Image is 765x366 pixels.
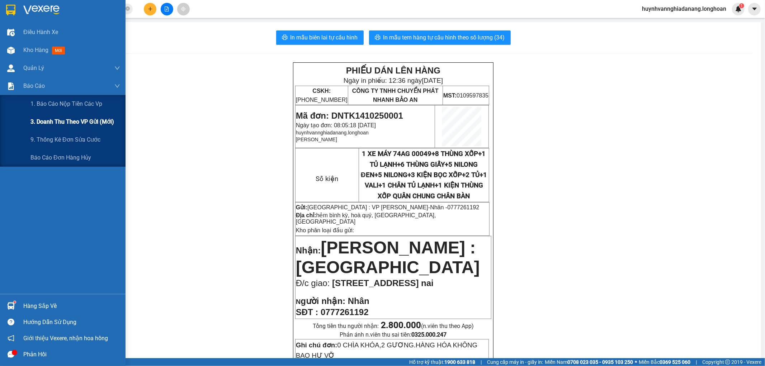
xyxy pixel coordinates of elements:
strong: 0369 525 060 [660,359,690,365]
span: 3. Doanh Thu theo VP Gửi (mới) [30,117,114,126]
strong: 1900 633 818 [444,359,475,365]
span: printer [282,34,288,41]
span: Đ/c giao: [296,278,332,288]
span: [PERSON_NAME] : [GEOGRAPHIC_DATA] [296,238,480,277]
sup: 1 [14,301,16,303]
span: Phản ánh n.viên thu sai tiền: [340,331,447,338]
span: [PHONE_NUMBER] [3,24,55,37]
span: 1 XE MÁY 74AG 00049+8 THÙNG XỐP+1 TỦ LẠNH+6 THÙNG GIẤY+5 NILONG ĐEN+5 NILONG+3 KIỆN BỌC XỐP+2 TỦ+... [361,150,487,200]
span: Ngày in phiếu: 12:36 ngày [344,77,443,84]
img: warehouse-icon [7,65,15,72]
span: | [696,358,697,366]
img: warehouse-icon [7,29,15,36]
span: [STREET_ADDRESS] nai [332,278,434,288]
span: CÔNG TY TNHH CHUYỂN PHÁT NHANH BẢO AN [62,24,132,37]
img: warehouse-icon [7,47,15,54]
span: [DATE] [422,77,443,84]
img: solution-icon [7,82,15,90]
span: Kho phân loại đầu gửi: [296,227,354,233]
span: In mẫu tem hàng tự cấu hình theo số lượng (34) [383,33,505,42]
span: aim [181,6,186,11]
span: copyright [725,360,730,365]
span: close-circle [126,6,130,11]
span: down [114,83,120,89]
strong: CSKH: [312,88,331,94]
span: 9. Thống kê đơn sửa cước [30,135,100,144]
span: In mẫu biên lai tự cấu hình [291,33,358,42]
strong: Gửi: [296,204,307,210]
span: [PERSON_NAME] [296,137,337,142]
span: mới [52,47,65,54]
strong: Địa chỉ: [296,212,316,218]
span: Nhân - [430,204,479,210]
span: message [8,351,14,358]
span: 0 CHÌA KHÓA,2 GƯƠNG.HÀNG HÓA KHÔNG BAO HƯ VỠ [296,341,477,359]
span: gười nhận: [301,296,345,306]
span: question-circle [8,319,14,325]
span: down [114,65,120,71]
span: Cung cấp máy in - giấy in: [487,358,543,366]
sup: 1 [739,3,744,8]
img: icon-new-feature [735,6,742,12]
span: [PHONE_NUMBER] [296,88,348,103]
div: Phản hồi [23,349,120,360]
span: Ngày in phiếu: 12:36 ngày [45,14,145,22]
span: (n.viên thu theo App) [381,323,474,329]
span: Số kiện [316,175,338,183]
span: huynhvannghiadanang.longhoan [636,4,732,13]
div: Hàng sắp về [23,301,120,312]
strong: Ghi chú đơn: [296,341,337,349]
img: logo-vxr [6,5,15,15]
strong: 0708 023 035 - 0935 103 250 [567,359,633,365]
span: caret-down [751,6,758,12]
strong: 2.800.000 [381,320,421,330]
strong: PHIẾU DÁN LÊN HÀNG [346,66,440,75]
strong: CSKH: [20,24,38,30]
strong: 0325.000.247 [411,331,447,338]
span: Nhân [348,296,369,306]
span: Điều hành xe [23,28,58,37]
span: 0777261192 [321,307,368,317]
span: Miền Bắc [639,358,690,366]
strong: PHIẾU DÁN LÊN HÀNG [48,3,142,13]
strong: N [296,298,345,305]
button: printerIn mẫu tem hàng tự cấu hình theo số lượng (34) [369,30,511,45]
span: Mã đơn: DNTK1410250001 [296,111,403,120]
span: Báo cáo đơn hàng hủy [30,153,91,162]
strong: MST: [443,92,457,99]
span: Miền Nam [545,358,633,366]
span: 0777261192 [447,204,479,210]
span: huynhvannghiadanang.longhoan [296,130,369,136]
span: Hỗ trợ kỹ thuật: [409,358,475,366]
span: ⚪️ [635,361,637,363]
span: - [428,204,479,210]
span: Báo cáo [23,81,45,90]
span: notification [8,335,14,342]
span: Nhận: [296,246,321,255]
span: CÔNG TY TNHH CHUYỂN PHÁT NHANH BẢO AN [352,88,439,103]
button: printerIn mẫu biên lai tự cấu hình [276,30,364,45]
div: Hướng dẫn sử dụng [23,317,120,328]
span: 1 [740,3,743,8]
img: warehouse-icon [7,302,15,310]
span: file-add [164,6,169,11]
span: hẻm bình kỳ, hoà quý, [GEOGRAPHIC_DATA], [GEOGRAPHIC_DATA] [296,212,436,225]
span: Kho hàng [23,47,48,53]
span: | [481,358,482,366]
span: [GEOGRAPHIC_DATA] : VP [PERSON_NAME] [307,204,428,210]
span: Quản Lý [23,63,44,72]
button: plus [144,3,156,15]
span: 0109597835 [443,92,488,99]
strong: SĐT : [296,307,318,317]
span: Tổng tiền thu người nhận: [313,323,474,329]
span: Mã đơn: DNTK1410250001 [3,43,110,53]
button: aim [177,3,190,15]
span: printer [375,34,381,41]
span: Ngày tạo đơn: 08:05:18 [DATE] [296,122,376,128]
button: file-add [161,3,173,15]
span: close-circle [126,6,130,13]
span: plus [148,6,153,11]
button: caret-down [748,3,761,15]
span: 1. Báo cáo nộp tiền các vp [30,99,102,108]
span: Giới thiệu Vexere, nhận hoa hồng [23,334,108,343]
